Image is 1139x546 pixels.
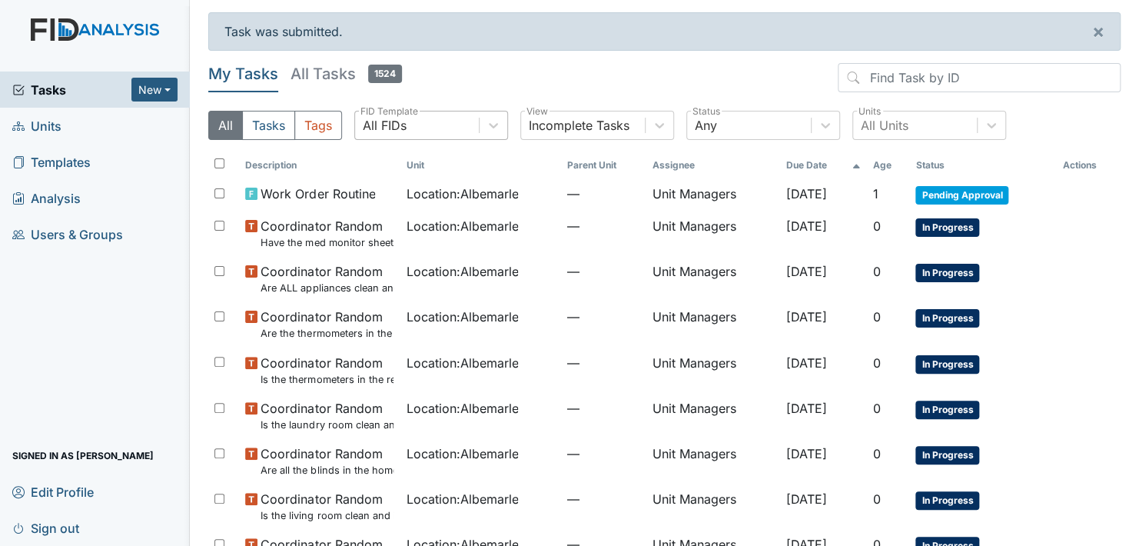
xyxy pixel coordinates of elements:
[786,309,827,325] span: [DATE]
[1077,13,1120,50] button: ×
[873,401,881,416] span: 0
[261,262,394,295] span: Coordinator Random Are ALL appliances clean and working properly?
[261,185,375,203] span: Work Order Routine
[261,508,394,523] small: Is the living room clean and in good repair?
[131,78,178,102] button: New
[1092,20,1104,42] span: ×
[242,111,295,140] button: Tasks
[566,308,639,326] span: —
[261,490,394,523] span: Coordinator Random Is the living room clean and in good repair?
[786,186,827,201] span: [DATE]
[566,185,639,203] span: —
[695,116,717,135] div: Any
[915,309,979,328] span: In Progress
[291,63,402,85] h5: All Tasks
[646,152,780,178] th: Assignee
[214,158,224,168] input: Toggle All Rows Selected
[780,152,867,178] th: Toggle SortBy
[12,516,79,540] span: Sign out
[406,217,518,235] span: Location : Albemarle
[646,256,780,301] td: Unit Managers
[529,116,629,135] div: Incomplete Tasks
[646,301,780,347] td: Unit Managers
[566,262,639,281] span: —
[786,401,827,416] span: [DATE]
[261,354,394,387] span: Coordinator Random Is the thermometers in the refrigerator reading between 34 degrees and 40 degr...
[873,309,881,325] span: 0
[646,393,780,438] td: Unit Managers
[261,418,394,432] small: Is the laundry room clean and in good repair?
[915,401,979,419] span: In Progress
[873,355,881,371] span: 0
[12,114,61,138] span: Units
[1056,152,1121,178] th: Actions
[261,235,394,250] small: Have the med monitor sheets been filled out?
[909,152,1056,178] th: Toggle SortBy
[566,490,639,508] span: —
[363,116,407,135] div: All FIDs
[786,491,827,507] span: [DATE]
[786,446,827,461] span: [DATE]
[915,491,979,510] span: In Progress
[873,264,881,279] span: 0
[406,444,518,463] span: Location : Albemarle
[915,218,979,237] span: In Progress
[406,262,518,281] span: Location : Albemarle
[12,222,123,246] span: Users & Groups
[406,308,518,326] span: Location : Albemarle
[294,111,342,140] button: Tags
[646,211,780,256] td: Unit Managers
[208,111,243,140] button: All
[566,217,639,235] span: —
[208,111,342,140] div: Type filter
[566,399,639,418] span: —
[873,218,881,234] span: 0
[12,150,91,174] span: Templates
[261,217,394,250] span: Coordinator Random Have the med monitor sheets been filled out?
[915,264,979,282] span: In Progress
[368,65,402,83] span: 1524
[566,354,639,372] span: —
[261,326,394,341] small: Are the thermometers in the freezer reading between 0 degrees and 10 degrees?
[261,463,394,478] small: Are all the blinds in the home operational and clean?
[873,491,881,507] span: 0
[406,490,518,508] span: Location : Albemarle
[12,186,81,210] span: Analysis
[239,152,400,178] th: Toggle SortBy
[261,372,394,387] small: Is the thermometers in the refrigerator reading between 34 degrees and 40 degrees?
[861,116,908,135] div: All Units
[400,152,560,178] th: Toggle SortBy
[646,438,780,484] td: Unit Managers
[261,281,394,295] small: Are ALL appliances clean and working properly?
[12,480,94,504] span: Edit Profile
[915,186,1008,205] span: Pending Approval
[406,399,518,418] span: Location : Albemarle
[646,484,780,529] td: Unit Managers
[261,444,394,478] span: Coordinator Random Are all the blinds in the home operational and clean?
[560,152,646,178] th: Toggle SortBy
[406,354,518,372] span: Location : Albemarle
[915,446,979,464] span: In Progress
[838,63,1121,92] input: Find Task by ID
[915,355,979,374] span: In Progress
[566,444,639,463] span: —
[867,152,910,178] th: Toggle SortBy
[406,185,518,203] span: Location : Albemarle
[208,12,1121,51] div: Task was submitted.
[208,63,278,85] h5: My Tasks
[646,178,780,211] td: Unit Managers
[261,399,394,432] span: Coordinator Random Is the laundry room clean and in good repair?
[12,81,131,99] a: Tasks
[786,218,827,234] span: [DATE]
[873,186,878,201] span: 1
[786,264,827,279] span: [DATE]
[873,446,881,461] span: 0
[261,308,394,341] span: Coordinator Random Are the thermometers in the freezer reading between 0 degrees and 10 degrees?
[646,348,780,393] td: Unit Managers
[12,444,154,468] span: Signed in as [PERSON_NAME]
[786,355,827,371] span: [DATE]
